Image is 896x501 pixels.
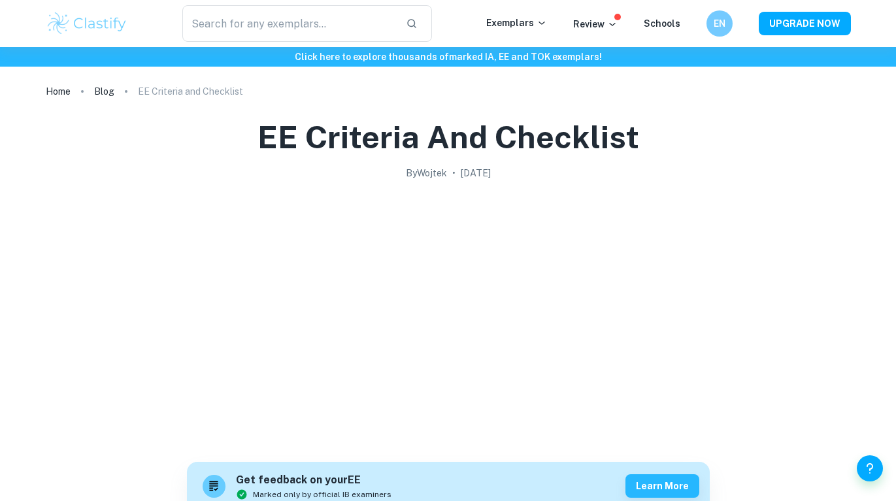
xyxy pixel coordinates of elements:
h2: By Wojtek [406,166,447,180]
input: Search for any exemplars... [182,5,396,42]
p: Exemplars [486,16,547,30]
h6: Click here to explore thousands of marked IA, EE and TOK exemplars ! [3,50,893,64]
img: EE Criteria and Checklist cover image [187,186,710,447]
p: EE Criteria and Checklist [138,84,243,99]
p: • [452,166,456,180]
a: Schools [644,18,680,29]
button: Help and Feedback [857,455,883,481]
h6: Get feedback on your EE [236,472,391,489]
p: Review [573,17,618,31]
button: EN [706,10,733,37]
h6: EN [712,16,727,31]
a: Blog [94,82,114,101]
a: Home [46,82,71,101]
span: Marked only by official IB examiners [253,489,391,500]
img: Clastify logo [46,10,129,37]
button: UPGRADE NOW [759,12,851,35]
h1: EE Criteria and Checklist [257,116,639,158]
h2: [DATE] [461,166,491,180]
button: Learn more [625,474,699,498]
